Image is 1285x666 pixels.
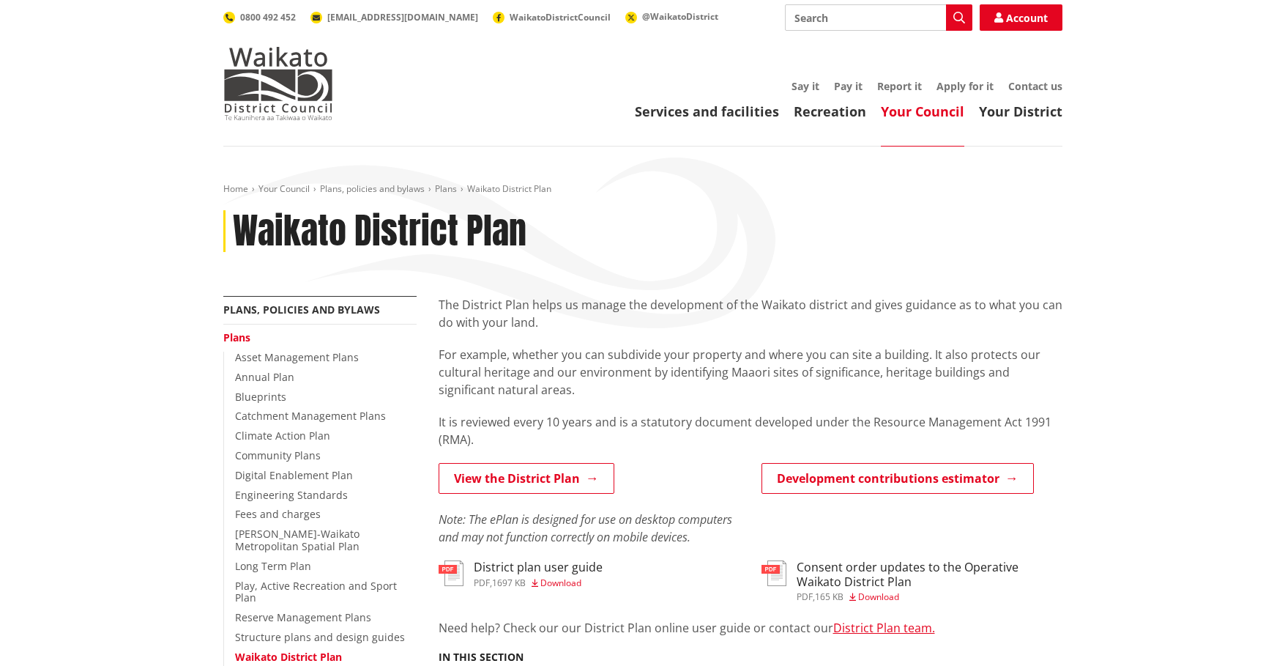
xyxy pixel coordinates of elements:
[1008,79,1062,93] a: Contact us
[439,346,1062,399] p: For example, whether you can subdivide your property and where you can site a building. It also p...
[474,577,490,589] span: pdf
[235,630,405,644] a: Structure plans and design guides
[635,103,779,120] a: Services and facilities
[235,448,321,462] a: Community Plans
[223,11,296,23] a: 0800 492 452
[240,11,296,23] span: 0800 492 452
[223,330,250,344] a: Plans
[235,559,311,573] a: Long Term Plan
[979,103,1062,120] a: Your District
[761,463,1034,494] a: Development contributions estimator
[439,619,1062,637] p: Need help? Check our our District Plan online user guide or contact our
[474,579,603,588] div: ,
[642,10,718,23] span: @WaikatoDistrict
[258,182,310,195] a: Your Council
[439,413,1062,448] p: It is reviewed every 10 years and is a statutory document developed under the Resource Management...
[797,560,1062,588] h3: Consent order updates to the Operative Waikato District Plan
[223,303,380,317] a: Plans, policies and bylaws
[439,511,732,545] em: Note: The ePlan is designed for use on desktop computers and may not function correctly on mobile...
[493,11,611,23] a: WaikatoDistrictCouncil
[235,527,360,553] a: [PERSON_NAME]-Waikato Metropolitan Spatial Plan
[223,182,248,195] a: Home
[540,577,581,589] span: Download
[797,591,813,603] span: pdf
[235,488,348,502] a: Engineering Standards
[233,210,526,253] h1: Waikato District Plan
[761,560,1062,601] a: Consent order updates to the Operative Waikato District Plan pdf,165 KB Download
[936,79,994,93] a: Apply for it
[877,79,922,93] a: Report it
[467,182,551,195] span: Waikato District Plan
[235,507,321,521] a: Fees and charges
[439,560,463,586] img: document-pdf.svg
[785,4,972,31] input: Search input
[435,182,457,195] a: Plans
[439,651,524,664] h5: In this section
[439,296,1062,331] p: The District Plan helps us manage the development of the Waikato district and gives guidance as t...
[797,593,1062,602] div: ,
[235,650,342,664] a: Waikato District Plan
[235,429,330,443] a: Climate Action Plan
[492,577,526,589] span: 1697 KB
[327,11,478,23] span: [EMAIL_ADDRESS][DOMAIN_NAME]
[815,591,843,603] span: 165 KB
[235,579,397,605] a: Play, Active Recreation and Sport Plan
[792,79,819,93] a: Say it
[833,620,935,636] a: District Plan team.
[794,103,866,120] a: Recreation
[235,370,294,384] a: Annual Plan
[310,11,478,23] a: [EMAIL_ADDRESS][DOMAIN_NAME]
[235,350,359,364] a: Asset Management Plans
[761,560,786,586] img: document-pdf.svg
[320,182,425,195] a: Plans, policies and bylaws
[439,463,614,494] a: View the District Plan
[881,103,964,120] a: Your Council
[235,390,286,404] a: Blueprints
[980,4,1062,31] a: Account
[510,11,611,23] span: WaikatoDistrictCouncil
[235,409,386,423] a: Catchment Management Plans
[235,610,371,624] a: Reserve Management Plans
[625,10,718,23] a: @WaikatoDistrict
[223,47,333,120] img: Waikato District Council - Te Kaunihera aa Takiwaa o Waikato
[858,591,899,603] span: Download
[834,79,863,93] a: Pay it
[235,468,353,482] a: Digital Enablement Plan
[223,183,1062,196] nav: breadcrumb
[474,560,603,574] h3: District plan user guide
[439,560,603,587] a: District plan user guide pdf,1697 KB Download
